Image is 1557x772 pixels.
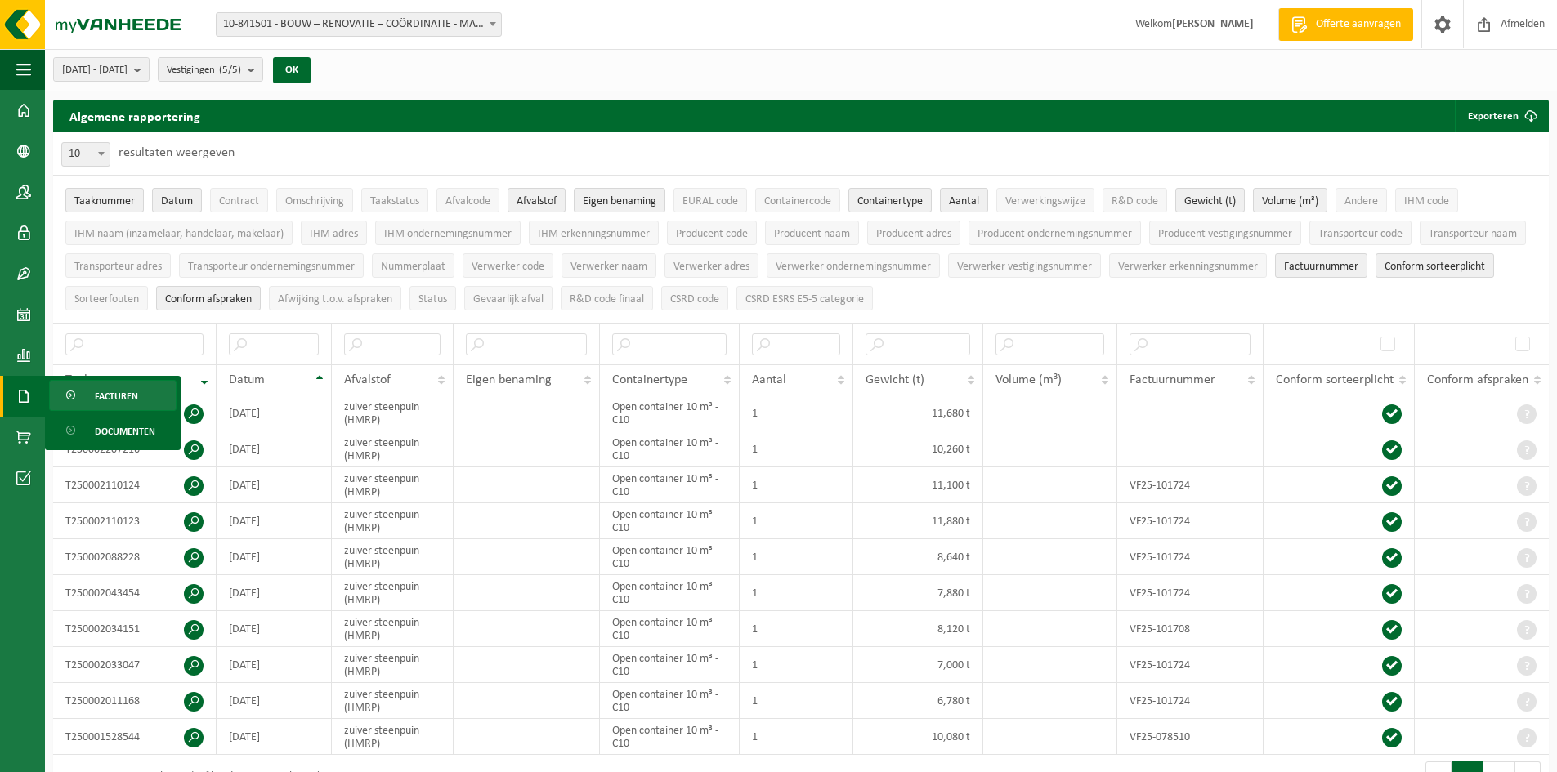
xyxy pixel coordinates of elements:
[1117,539,1264,575] td: VF25-101724
[876,228,951,240] span: Producent adres
[418,293,447,306] span: Status
[740,503,854,539] td: 1
[1117,719,1264,755] td: VF25-078510
[1117,467,1264,503] td: VF25-101724
[767,253,940,278] button: Verwerker ondernemingsnummerVerwerker ondernemingsnummer: Activate to sort
[1184,195,1236,208] span: Gewicht (t)
[765,221,859,245] button: Producent naamProducent naam: Activate to sort
[1312,16,1405,33] span: Offerte aanvragen
[740,647,854,683] td: 1
[867,221,960,245] button: Producent adresProducent adres: Activate to sort
[217,611,332,647] td: [DATE]
[600,647,740,683] td: Open container 10 m³ - C10
[600,683,740,719] td: Open container 10 m³ - C10
[179,253,364,278] button: Transporteur ondernemingsnummerTransporteur ondernemingsnummer : Activate to sort
[853,719,983,755] td: 10,080 t
[74,261,162,273] span: Transporteur adres
[332,431,454,467] td: zuiver steenpuin (HMRP)
[764,195,831,208] span: Containercode
[529,221,659,245] button: IHM erkenningsnummerIHM erkenningsnummer: Activate to sort
[301,221,367,245] button: IHM adresIHM adres: Activate to sort
[53,683,217,719] td: T250002011168
[1253,188,1327,212] button: Volume (m³)Volume (m³): Activate to sort
[774,228,850,240] span: Producent naam
[217,539,332,575] td: [DATE]
[508,188,566,212] button: AfvalstofAfvalstof: Activate to sort
[853,611,983,647] td: 8,120 t
[152,188,202,212] button: DatumDatum: Activate to sort
[332,719,454,755] td: zuiver steenpuin (HMRP)
[848,188,932,212] button: ContainertypeContainertype: Activate to sort
[217,395,332,431] td: [DATE]
[1395,188,1458,212] button: IHM codeIHM code: Activate to sort
[676,228,748,240] span: Producent code
[269,286,401,310] button: Afwijking t.o.v. afsprakenAfwijking t.o.v. afspraken: Activate to sort
[583,195,656,208] span: Eigen benaming
[740,467,854,503] td: 1
[740,395,854,431] td: 1
[538,228,650,240] span: IHM erkenningsnummer
[752,373,786,386] span: Aantal
[853,467,983,503] td: 11,100 t
[1376,253,1494,278] button: Conform sorteerplicht : Activate to sort
[210,188,268,212] button: ContractContract: Activate to sort
[1109,253,1267,278] button: Verwerker erkenningsnummerVerwerker erkenningsnummer: Activate to sort
[1404,195,1449,208] span: IHM code
[95,381,138,412] span: Facturen
[332,467,454,503] td: zuiver steenpuin (HMRP)
[995,373,1062,386] span: Volume (m³)
[216,12,502,37] span: 10-841501 - BOUW – RENOVATIE – COÖRDINATIE - MARKE
[612,373,687,386] span: Containertype
[217,575,332,611] td: [DATE]
[332,575,454,611] td: zuiver steenpuin (HMRP)
[53,575,217,611] td: T250002043454
[65,286,148,310] button: SorteerfoutenSorteerfouten: Activate to sort
[853,503,983,539] td: 11,880 t
[574,188,665,212] button: Eigen benamingEigen benaming: Activate to sort
[745,293,864,306] span: CSRD ESRS E5-5 categorie
[969,221,1141,245] button: Producent ondernemingsnummerProducent ondernemingsnummer: Activate to sort
[673,188,747,212] button: EURAL codeEURAL code: Activate to sort
[755,188,840,212] button: ContainercodeContainercode: Activate to sort
[740,611,854,647] td: 1
[217,503,332,539] td: [DATE]
[1172,18,1254,30] strong: [PERSON_NAME]
[740,719,854,755] td: 1
[853,575,983,611] td: 7,880 t
[53,57,150,82] button: [DATE] - [DATE]
[278,293,392,306] span: Afwijking t.o.v. afspraken
[473,293,544,306] span: Gevaarlijk afval
[1117,503,1264,539] td: VF25-101724
[1005,195,1085,208] span: Verwerkingswijze
[667,221,757,245] button: Producent codeProducent code: Activate to sort
[53,503,217,539] td: T250002110123
[1429,228,1517,240] span: Transporteur naam
[857,195,923,208] span: Containertype
[466,373,552,386] span: Eigen benaming
[62,58,128,83] span: [DATE] - [DATE]
[310,228,358,240] span: IHM adres
[217,431,332,467] td: [DATE]
[736,286,873,310] button: CSRD ESRS E5-5 categorieCSRD ESRS E5-5 categorie: Activate to sort
[1103,188,1167,212] button: R&D codeR&amp;D code: Activate to sort
[372,253,454,278] button: NummerplaatNummerplaat: Activate to sort
[463,253,553,278] button: Verwerker codeVerwerker code: Activate to sort
[217,467,332,503] td: [DATE]
[370,195,419,208] span: Taakstatus
[53,539,217,575] td: T250002088228
[65,188,144,212] button: TaaknummerTaaknummer: Activate to remove sorting
[661,286,728,310] button: CSRD codeCSRD code: Activate to sort
[285,195,344,208] span: Omschrijving
[49,415,177,446] a: Documenten
[1175,188,1245,212] button: Gewicht (t)Gewicht (t): Activate to sort
[161,195,193,208] span: Datum
[600,467,740,503] td: Open container 10 m³ - C10
[1117,683,1264,719] td: VF25-101724
[53,719,217,755] td: T250001528544
[570,261,647,273] span: Verwerker naam
[600,719,740,755] td: Open container 10 m³ - C10
[49,380,177,411] a: Facturen
[600,431,740,467] td: Open container 10 m³ - C10
[361,188,428,212] button: TaakstatusTaakstatus: Activate to sort
[517,195,557,208] span: Afvalstof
